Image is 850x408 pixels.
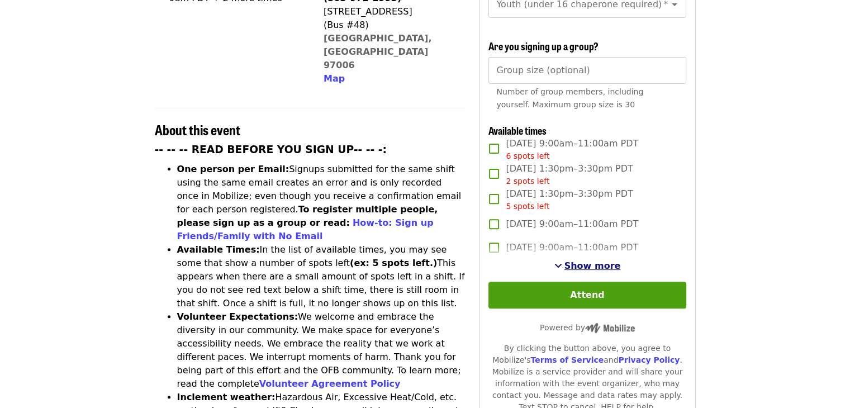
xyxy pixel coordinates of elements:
input: [object Object] [488,57,686,84]
span: [DATE] 9:00am–11:00am PDT [506,137,638,162]
span: Number of group members, including yourself. Maximum group size is 30 [496,87,643,109]
strong: Inclement weather: [177,392,276,402]
strong: To register multiple people, please sign up as a group or read: [177,204,438,228]
strong: Volunteer Expectations: [177,311,298,322]
button: Map [324,72,345,86]
a: Terms of Service [530,355,604,364]
a: How-to: Sign up Friends/Family with No Email [177,217,434,241]
span: Are you signing up a group? [488,39,599,53]
button: See more timeslots [554,259,621,273]
li: We welcome and embrace the diversity in our community. We make space for everyone’s accessibility... [177,310,466,391]
span: [DATE] 9:00am–11:00am PDT [506,241,638,254]
div: (Bus #48) [324,18,457,32]
button: Attend [488,282,686,309]
span: [DATE] 9:00am–11:00am PDT [506,217,638,231]
strong: (ex: 5 spots left.) [350,258,437,268]
li: Signups submitted for the same shift using the same email creates an error and is only recorded o... [177,163,466,243]
div: [STREET_ADDRESS] [324,5,457,18]
a: [GEOGRAPHIC_DATA], [GEOGRAPHIC_DATA] 97006 [324,33,432,70]
strong: -- -- -- READ BEFORE YOU SIGN UP-- -- -: [155,144,387,155]
span: 5 spots left [506,202,549,211]
span: 6 spots left [506,151,549,160]
strong: One person per Email: [177,164,289,174]
img: Powered by Mobilize [585,323,635,333]
a: Privacy Policy [618,355,680,364]
span: Show more [564,260,621,271]
span: [DATE] 1:30pm–3:30pm PDT [506,162,633,187]
li: In the list of available times, you may see some that show a number of spots left This appears wh... [177,243,466,310]
span: Map [324,73,345,84]
a: Volunteer Agreement Policy [259,378,401,389]
span: Available times [488,123,547,137]
span: 2 spots left [506,177,549,186]
span: [DATE] 1:30pm–3:30pm PDT [506,187,633,212]
span: About this event [155,120,240,139]
span: Powered by [540,323,635,332]
strong: Available Times: [177,244,260,255]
